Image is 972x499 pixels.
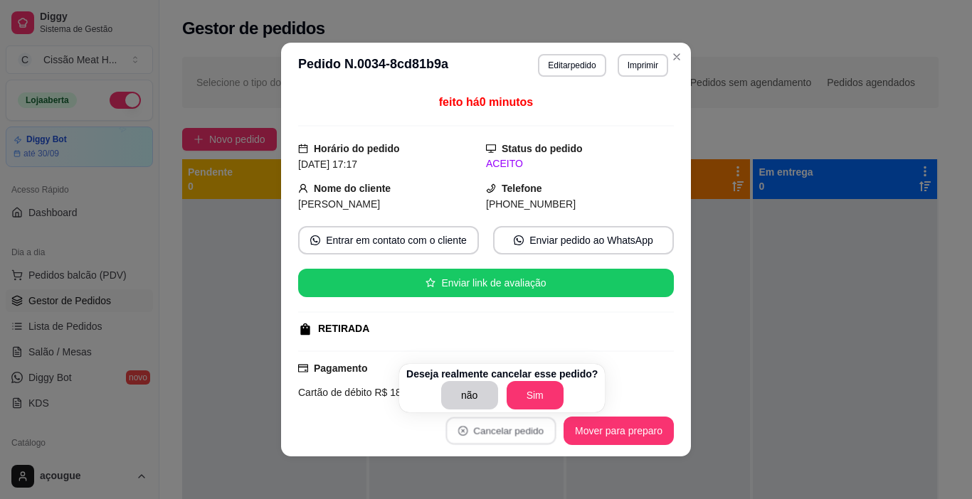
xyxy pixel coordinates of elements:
[298,387,372,398] span: Cartão de débito
[665,45,688,68] button: Close
[486,156,674,171] div: ACEITO
[502,143,583,154] strong: Status do pedido
[298,363,308,373] span: credit-card
[314,363,367,374] strong: Pagamento
[314,143,400,154] strong: Horário do pedido
[502,183,542,194] strong: Telefone
[486,183,496,193] span: phone
[298,159,357,170] span: [DATE] 17:17
[298,226,479,254] button: whats-appEntrar em contato com o cliente
[406,367,598,381] p: Deseja realmente cancelar esse pedido?
[298,183,308,193] span: user
[298,269,674,297] button: starEnviar link de avaliação
[445,417,556,445] button: close-circleCancelar pedido
[298,54,448,77] h3: Pedido N. 0034-8cd81b9a
[372,387,416,398] span: R$ 18,00
[426,278,435,288] span: star
[310,235,320,245] span: whats-app
[318,321,369,336] div: RETIRADA
[618,54,668,77] button: Imprimir
[314,183,391,194] strong: Nome do cliente
[538,54,606,77] button: Editarpedido
[439,96,533,108] span: feito há 0 minutos
[298,198,380,210] span: [PERSON_NAME]
[486,144,496,154] span: desktop
[507,381,564,409] button: Sim
[486,198,576,210] span: [PHONE_NUMBER]
[441,381,498,409] button: não
[458,426,468,436] span: close-circle
[493,226,674,254] button: whats-appEnviar pedido ao WhatsApp
[564,417,674,445] button: Mover para preparo
[514,235,524,245] span: whats-app
[298,144,308,154] span: calendar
